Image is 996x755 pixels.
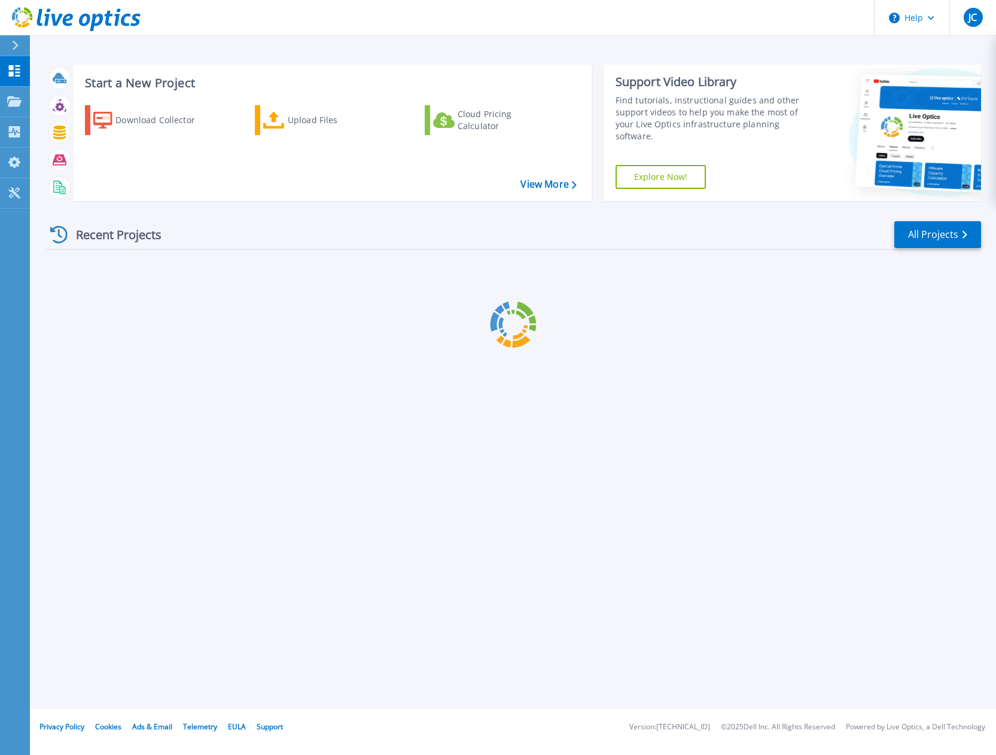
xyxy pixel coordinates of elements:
a: Cloud Pricing Calculator [425,105,558,135]
a: Support [257,722,283,732]
li: Powered by Live Optics, a Dell Technology [846,723,985,731]
a: All Projects [894,221,981,248]
a: View More [520,179,576,190]
li: © 2025 Dell Inc. All Rights Reserved [721,723,835,731]
a: Explore Now! [616,165,706,189]
div: Find tutorials, instructional guides and other support videos to help you make the most of your L... [616,94,806,142]
div: Recent Projects [46,220,178,249]
a: Ads & Email [132,722,172,732]
a: Telemetry [183,722,217,732]
div: Support Video Library [616,74,806,90]
li: Version: [TECHNICAL_ID] [629,723,710,731]
div: Cloud Pricing Calculator [458,108,553,132]
a: Upload Files [255,105,388,135]
a: Download Collector [85,105,218,135]
div: Download Collector [115,108,211,132]
a: Cookies [95,722,121,732]
a: Privacy Policy [39,722,84,732]
h3: Start a New Project [85,77,576,90]
div: Upload Files [288,108,383,132]
span: JC [968,13,977,22]
a: EULA [228,722,246,732]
